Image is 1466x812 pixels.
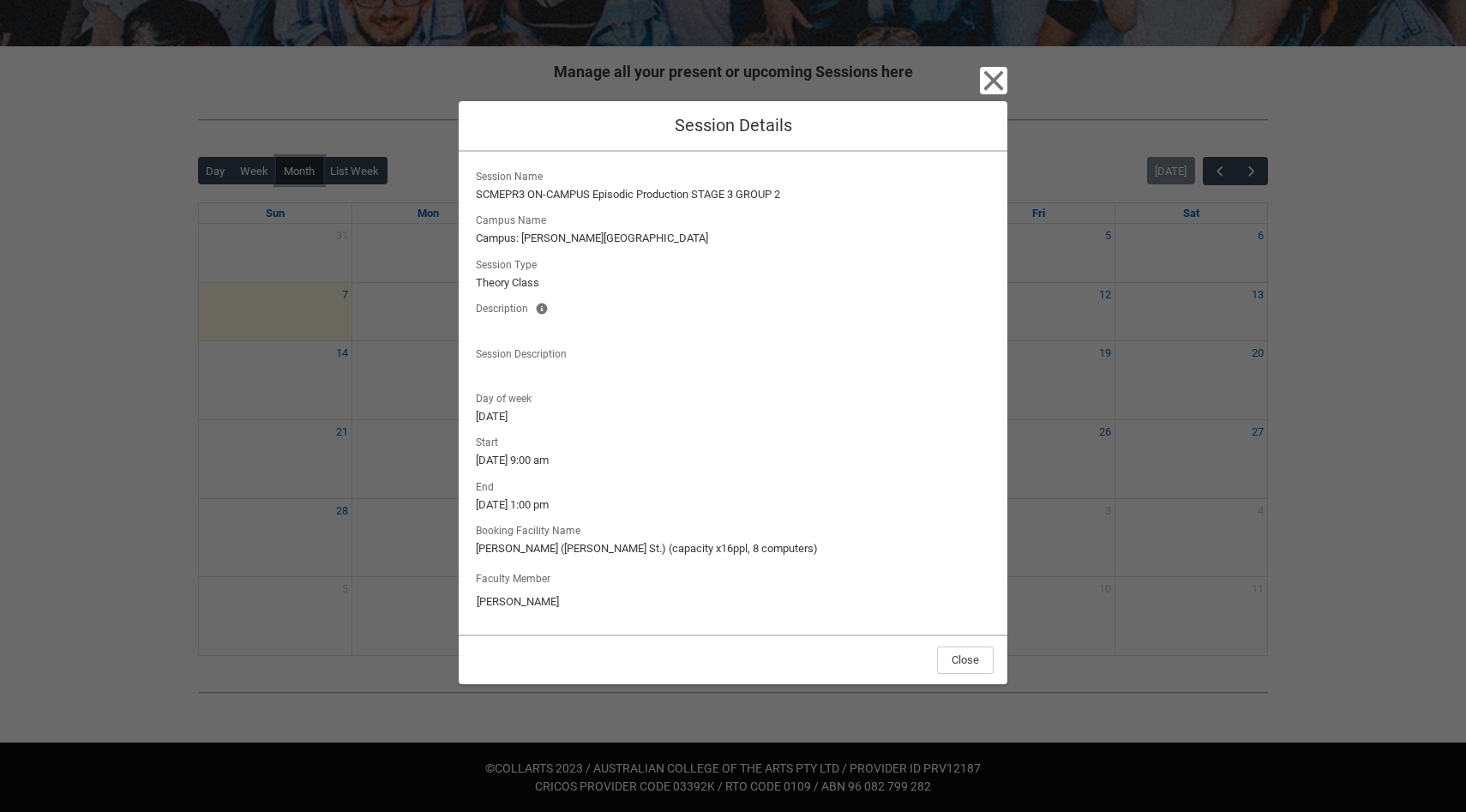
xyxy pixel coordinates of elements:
[476,388,538,406] span: Day of week
[476,254,544,273] span: Session Type
[476,520,587,538] span: Booking Facility Name
[476,452,990,469] lightning-formatted-text: [DATE] 9:00 am
[476,274,990,292] lightning-formatted-text: Theory Class
[980,67,1007,94] button: Close
[476,230,990,247] lightning-formatted-text: Campus: [PERSON_NAME][GEOGRAPHIC_DATA]
[476,343,574,362] span: Session Description
[476,476,501,495] span: End
[675,115,792,135] span: Session Details
[476,165,550,184] span: Session Name
[476,186,990,203] lightning-formatted-text: SCMEPR3 ON-CAMPUS Episodic Production STAGE 3 GROUP 2
[937,647,994,674] button: Close
[476,408,990,425] lightning-formatted-text: [DATE]
[476,431,505,450] span: Start
[476,209,553,228] span: Campus Name
[476,496,990,514] lightning-formatted-text: [DATE] 1:00 pm
[476,540,990,557] lightning-formatted-text: [PERSON_NAME] ([PERSON_NAME] St.) (capacity x16ppl, 8 computers)
[476,568,557,586] label: Faculty Member
[476,298,535,316] span: Description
